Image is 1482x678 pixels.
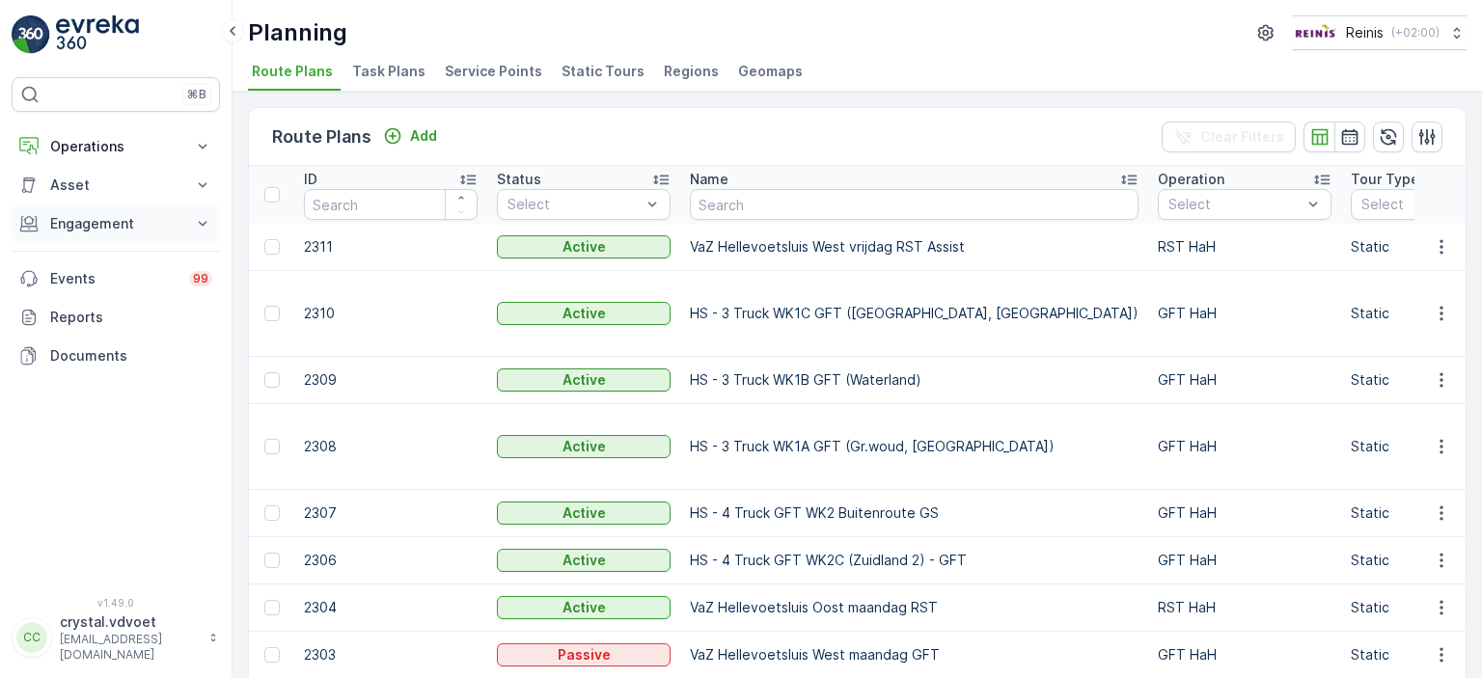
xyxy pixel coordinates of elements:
p: Reports [50,308,212,327]
td: 2304 [294,584,487,632]
p: Route Plans [272,123,371,150]
span: v 1.49.0 [12,597,220,609]
button: Active [497,502,671,525]
td: GFT HaH [1148,490,1341,537]
td: VaZ Hellevoetsluis West vrijdag RST Assist [680,224,1148,271]
p: Operation [1158,170,1224,189]
button: Reinis(+02:00) [1293,15,1467,50]
p: Active [563,503,606,523]
button: Active [497,235,671,258]
div: Toggle Row Selected [264,600,280,615]
button: Active [497,302,671,325]
input: Search [304,189,478,220]
span: Task Plans [352,62,425,81]
td: RST HaH [1148,224,1341,271]
p: ID [304,170,317,189]
p: ⌘B [187,87,206,102]
span: Route Plans [252,62,333,81]
td: 2309 [294,357,487,404]
img: logo_light-DOdMpM7g.png [56,15,139,54]
p: Select [508,195,641,214]
p: Reinis [1346,23,1384,42]
td: GFT HaH [1148,404,1341,490]
p: Active [563,304,606,323]
td: VaZ Hellevoetsluis Oost maandag RST [680,584,1148,632]
p: ( +02:00 ) [1391,25,1440,41]
div: CC [16,622,47,653]
td: HS - 3 Truck WK1B GFT (Waterland) [680,357,1148,404]
p: crystal.vdvoet [60,612,199,632]
td: GFT HaH [1148,537,1341,584]
span: Regions [664,62,719,81]
p: Select [1168,195,1302,214]
button: Operations [12,127,220,166]
span: Static Tours [562,62,645,81]
td: 2306 [294,537,487,584]
p: Name [690,170,728,189]
td: HS - 4 Truck GFT WK2 Buitenroute GS [680,490,1148,537]
p: Add [410,126,437,146]
button: Clear Filters [1162,122,1296,152]
button: Active [497,368,671,392]
input: Search [690,189,1139,220]
p: Clear Filters [1200,127,1284,147]
div: Toggle Row Selected [264,647,280,663]
p: Active [563,237,606,257]
button: Active [497,549,671,572]
td: GFT HaH [1148,271,1341,357]
div: Toggle Row Selected [264,239,280,255]
p: Active [563,437,606,456]
p: Active [563,551,606,570]
td: HS - 3 Truck WK1A GFT (Gr.woud, [GEOGRAPHIC_DATA]) [680,404,1148,490]
button: Active [497,596,671,619]
div: Toggle Row Selected [264,505,280,521]
span: Geomaps [738,62,803,81]
td: HS - 3 Truck WK1C GFT ([GEOGRAPHIC_DATA], [GEOGRAPHIC_DATA]) [680,271,1148,357]
span: Service Points [445,62,542,81]
p: Planning [248,17,347,48]
p: Passive [558,645,611,664]
p: Engagement [50,214,181,233]
td: 2307 [294,490,487,537]
button: Passive [497,643,671,666]
td: 2308 [294,404,487,490]
p: [EMAIL_ADDRESS][DOMAIN_NAME] [60,632,199,663]
p: Events [50,269,178,288]
button: Engagement [12,204,220,243]
button: Add [375,124,445,148]
td: 2310 [294,271,487,357]
button: Active [497,435,671,458]
td: HS - 4 Truck GFT WK2C (Zuidland 2) - GFT [680,537,1148,584]
p: 99 [193,271,208,286]
p: Documents [50,346,212,366]
div: Toggle Row Selected [264,439,280,454]
td: RST HaH [1148,584,1341,632]
p: Operations [50,137,181,156]
button: CCcrystal.vdvoet[EMAIL_ADDRESS][DOMAIN_NAME] [12,612,220,663]
a: Reports [12,298,220,337]
p: Active [563,598,606,617]
div: Toggle Row Selected [264,372,280,388]
button: Asset [12,166,220,204]
p: Active [563,370,606,390]
div: Toggle Row Selected [264,553,280,568]
a: Events99 [12,259,220,298]
img: logo [12,15,50,54]
a: Documents [12,337,220,375]
td: 2311 [294,224,487,271]
img: Reinis-Logo-Vrijstaand_Tekengebied-1-copy2_aBO4n7j.png [1293,22,1338,43]
div: Toggle Row Selected [264,306,280,321]
p: Status [497,170,541,189]
p: Asset [50,176,181,195]
p: Tour Type [1351,170,1419,189]
td: GFT HaH [1148,357,1341,404]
